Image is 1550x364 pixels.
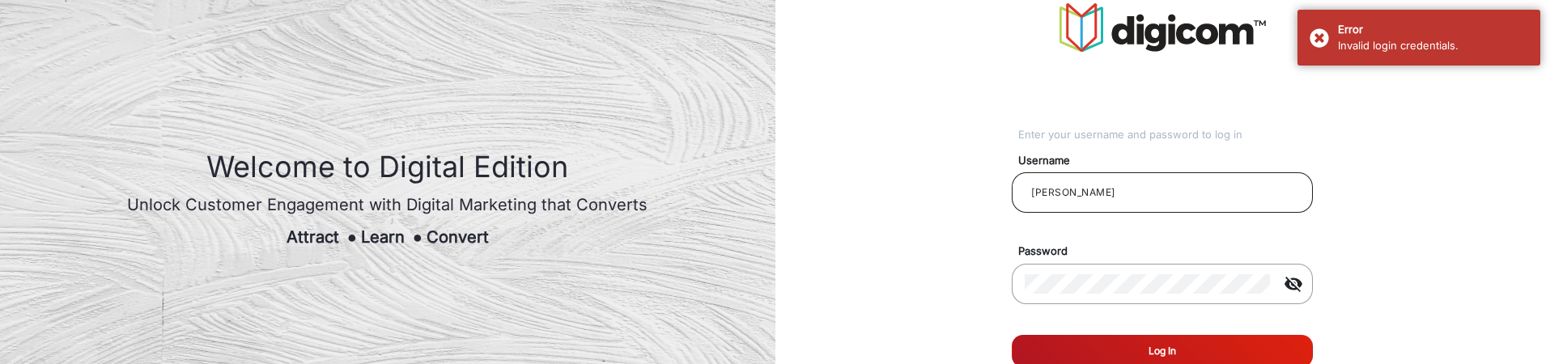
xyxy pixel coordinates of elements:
div: Unlock Customer Engagement with Digital Marketing that Converts [127,193,648,217]
mat-label: Password [1006,243,1331,260]
mat-label: Username [1006,153,1331,169]
img: vmg-logo [1060,3,1266,52]
span: ● [347,227,357,247]
mat-icon: visibility_off [1274,274,1313,294]
h1: Welcome to Digital Edition [127,150,648,184]
span: ● [413,227,423,247]
div: Invalid login credentials. [1338,38,1528,54]
input: Your username [1025,183,1300,202]
div: Error [1338,22,1528,38]
div: Enter your username and password to log in [1018,127,1314,143]
div: Attract Learn Convert [127,225,648,249]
